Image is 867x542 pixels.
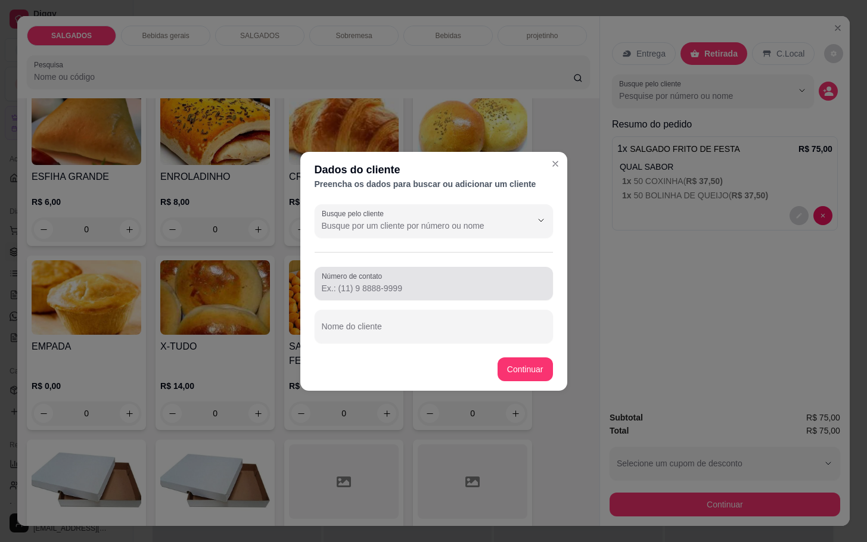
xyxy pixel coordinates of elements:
[322,220,512,232] input: Busque pelo cliente
[322,208,388,219] label: Busque pelo cliente
[322,271,386,281] label: Número de contato
[322,282,546,294] input: Número de contato
[532,211,551,230] button: Show suggestions
[322,325,546,337] input: Nome do cliente
[546,154,565,173] button: Close
[315,161,553,178] div: Dados do cliente
[315,178,553,190] div: Preencha os dados para buscar ou adicionar um cliente
[498,357,553,381] button: Continuar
